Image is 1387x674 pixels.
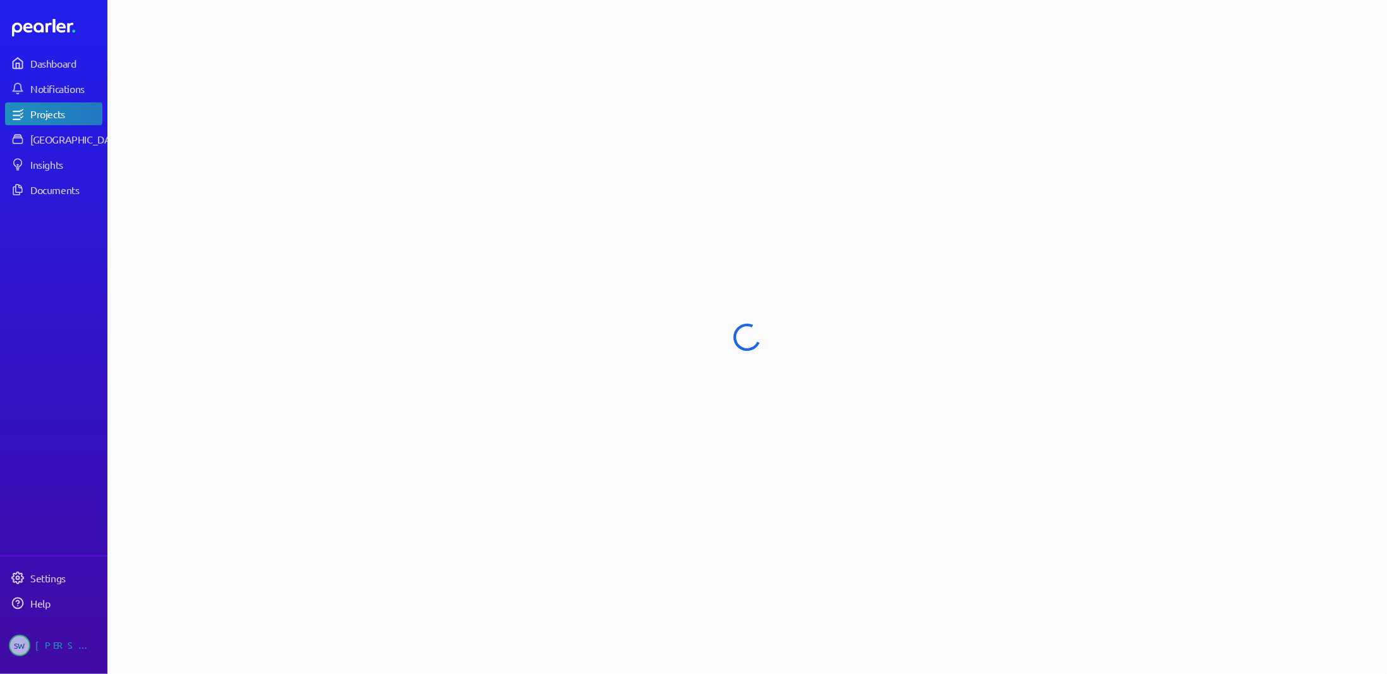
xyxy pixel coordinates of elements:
a: Dashboard [12,19,102,37]
span: Steve Whittington [9,635,30,656]
a: Settings [5,567,102,589]
a: SW[PERSON_NAME] [5,630,102,661]
div: Help [30,597,101,610]
div: Notifications [30,82,101,95]
a: Help [5,592,102,615]
div: Dashboard [30,57,101,70]
a: Projects [5,102,102,125]
div: Projects [30,107,101,120]
a: Dashboard [5,52,102,75]
a: Documents [5,178,102,201]
div: Settings [30,572,101,584]
div: Documents [30,183,101,196]
a: Notifications [5,77,102,100]
div: Insights [30,158,101,171]
div: [GEOGRAPHIC_DATA] [30,133,124,145]
a: [GEOGRAPHIC_DATA] [5,128,102,150]
a: Insights [5,153,102,176]
div: [PERSON_NAME] [35,635,99,656]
